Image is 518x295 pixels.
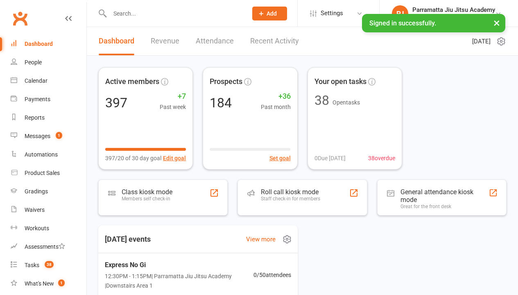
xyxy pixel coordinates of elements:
a: Recent Activity [250,27,299,55]
div: Roll call kiosk mode [261,188,320,196]
div: Members self check-in [122,196,172,202]
a: Tasks 38 [11,256,86,275]
div: 397 [105,96,127,109]
div: PJ [392,5,408,22]
button: Edit goal [163,154,186,163]
button: × [489,14,504,32]
div: Parramatta Jiu Jitsu Academy [412,6,495,14]
a: Assessments [11,238,86,256]
span: Past month [261,102,291,111]
a: What's New1 [11,275,86,293]
div: Assessments [25,243,65,250]
div: 38 [314,94,329,107]
div: Automations [25,151,58,158]
span: 397/20 of 30 day goal [105,154,161,163]
span: 38 [45,261,54,268]
span: +7 [160,91,186,102]
div: Staff check-in for members [261,196,320,202]
span: 0 / 50 attendees [253,270,291,279]
div: Workouts [25,225,49,231]
a: Payments [11,90,86,109]
a: Reports [11,109,86,127]
input: Search... [107,8,242,19]
a: Workouts [11,219,86,238]
span: [DATE] [472,36,491,46]
span: +36 [261,91,291,102]
a: Waivers [11,201,86,219]
span: Prospects [210,76,242,88]
a: Revenue [151,27,179,55]
span: Past week [160,102,186,111]
span: Settings [321,4,343,23]
div: Payments [25,96,50,102]
span: 0 Due [DATE] [314,154,346,163]
div: People [25,59,42,66]
span: 12:30PM - 1:15PM | Parramatta Jiu Jitsu Academy | Downstairs Area 1 [105,272,253,290]
a: Dashboard [99,27,134,55]
div: Gradings [25,188,48,195]
a: Messages 1 [11,127,86,145]
a: Product Sales [11,164,86,182]
a: Clubworx [10,8,30,29]
div: Messages [25,133,50,139]
button: Add [252,7,287,20]
div: Class kiosk mode [122,188,172,196]
a: Calendar [11,72,86,90]
div: General attendance kiosk mode [400,188,489,204]
button: Set goal [269,154,291,163]
div: Waivers [25,206,45,213]
a: Attendance [196,27,234,55]
span: Open tasks [333,99,360,106]
span: Express No Gi [105,260,253,270]
div: 184 [210,96,232,109]
span: Signed in successfully. [369,19,436,27]
div: Product Sales [25,170,60,176]
span: Active members [105,76,159,88]
a: View more [246,234,276,244]
div: Dashboard [25,41,53,47]
span: 38 overdue [368,154,395,163]
div: Tasks [25,262,39,268]
div: Great for the front desk [400,204,489,209]
div: What's New [25,280,54,287]
span: Your open tasks [314,76,366,88]
div: Parramatta Jiu Jitsu Academy [412,14,495,21]
div: Reports [25,114,45,121]
a: People [11,53,86,72]
span: 1 [58,279,65,286]
a: Automations [11,145,86,164]
span: Add [267,10,277,17]
a: Gradings [11,182,86,201]
div: Calendar [25,77,48,84]
span: 1 [56,132,62,139]
a: Dashboard [11,35,86,53]
h3: [DATE] events [98,232,157,247]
